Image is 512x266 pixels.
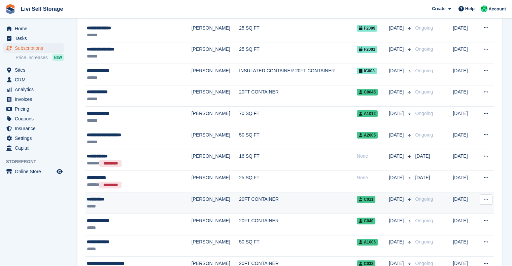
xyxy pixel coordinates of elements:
[192,128,239,149] td: [PERSON_NAME]
[15,143,55,153] span: Capital
[389,46,405,53] span: [DATE]
[415,153,430,159] span: [DATE]
[389,88,405,96] span: [DATE]
[389,174,405,181] span: [DATE]
[453,42,476,64] td: [DATE]
[18,3,66,14] a: Livi Self Storage
[453,192,476,214] td: [DATE]
[15,24,55,33] span: Home
[357,196,376,203] span: C011
[192,149,239,171] td: [PERSON_NAME]
[15,34,55,43] span: Tasks
[15,167,55,176] span: Online Store
[415,218,433,223] span: Ongoing
[3,43,64,53] a: menu
[488,6,506,12] span: Account
[56,167,64,176] a: Preview store
[3,65,64,75] a: menu
[453,235,476,257] td: [DATE]
[357,68,377,74] span: IC003
[415,132,433,138] span: Ongoing
[415,25,433,31] span: Ongoing
[453,149,476,171] td: [DATE]
[53,54,64,61] div: NEW
[465,5,475,12] span: Help
[15,75,55,84] span: CRM
[3,143,64,153] a: menu
[3,75,64,84] a: menu
[6,158,67,165] span: Storefront
[481,5,487,12] img: Joe Robertson
[239,85,357,107] td: 20FT CONTAINER
[239,64,357,85] td: INSULATED CONTAINER 20FT CONTAINER
[415,89,433,94] span: Ongoing
[192,107,239,128] td: [PERSON_NAME]
[15,134,55,143] span: Settings
[357,218,376,224] span: C040
[15,94,55,104] span: Invoices
[192,171,239,192] td: [PERSON_NAME]
[389,153,405,160] span: [DATE]
[357,132,378,139] span: A2005
[3,114,64,123] a: menu
[239,235,357,257] td: 50 SQ FT
[15,85,55,94] span: Analytics
[357,89,378,96] span: C0045
[389,25,405,32] span: [DATE]
[15,124,55,133] span: Insurance
[357,153,389,160] div: None
[192,192,239,214] td: [PERSON_NAME]
[15,104,55,114] span: Pricing
[239,128,357,149] td: 50 SQ FT
[239,107,357,128] td: 70 SQ FT
[239,171,357,192] td: 25 SQ FT
[5,4,15,14] img: stora-icon-8386f47178a22dfd0bd8f6a31ec36ba5ce8667c1dd55bd0f319d3a0aa187defe.svg
[453,128,476,149] td: [DATE]
[3,104,64,114] a: menu
[192,21,239,42] td: [PERSON_NAME]
[389,110,405,117] span: [DATE]
[15,65,55,75] span: Sites
[415,175,430,180] span: [DATE]
[239,21,357,42] td: 25 SQ FT
[453,171,476,192] td: [DATE]
[415,68,433,73] span: Ongoing
[453,214,476,235] td: [DATE]
[415,111,433,116] span: Ongoing
[453,21,476,42] td: [DATE]
[389,67,405,74] span: [DATE]
[432,5,445,12] span: Create
[453,85,476,107] td: [DATE]
[3,24,64,33] a: menu
[239,42,357,64] td: 25 SQ FT
[389,217,405,224] span: [DATE]
[415,261,433,266] span: Ongoing
[389,238,405,245] span: [DATE]
[3,134,64,143] a: menu
[192,214,239,235] td: [PERSON_NAME]
[415,196,433,202] span: Ongoing
[15,114,55,123] span: Coupons
[15,43,55,53] span: Subscriptions
[357,46,377,53] span: F2001
[192,42,239,64] td: [PERSON_NAME]
[453,107,476,128] td: [DATE]
[3,34,64,43] a: menu
[357,174,389,181] div: None
[192,64,239,85] td: [PERSON_NAME]
[3,94,64,104] a: menu
[3,85,64,94] a: menu
[192,235,239,257] td: [PERSON_NAME]
[357,239,378,245] span: A1006
[415,46,433,52] span: Ongoing
[389,131,405,139] span: [DATE]
[15,54,48,61] span: Price increases
[239,149,357,171] td: 16 SQ FT
[389,196,405,203] span: [DATE]
[357,25,377,32] span: F2009
[3,124,64,133] a: menu
[15,54,64,61] a: Price increases NEW
[415,239,433,244] span: Ongoing
[3,167,64,176] a: menu
[239,214,357,235] td: 20FT CONTAINER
